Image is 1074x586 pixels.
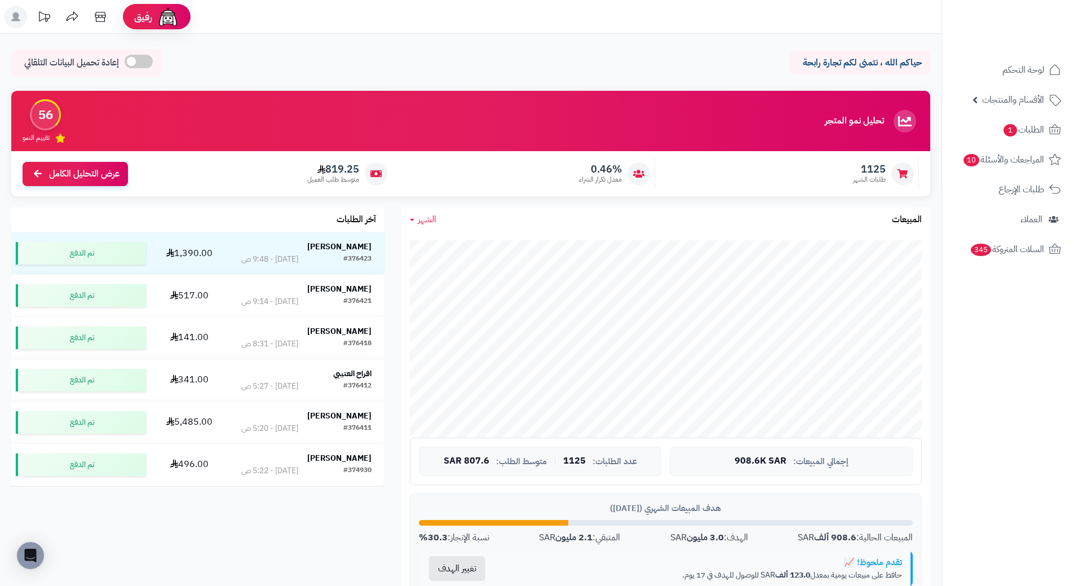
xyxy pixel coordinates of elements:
span: رفيق [134,10,152,24]
td: 341.00 [151,359,228,401]
span: 0.46% [579,163,622,175]
div: [DATE] - 5:27 ص [241,381,298,392]
div: [DATE] - 9:14 ص [241,296,298,307]
span: طلبات الإرجاع [998,182,1044,197]
a: تحديثات المنصة [30,6,58,31]
div: تقدم ملحوظ! 📈 [504,557,902,569]
p: حياكم الله ، نتمنى لكم تجارة رابحة [798,56,922,69]
span: متوسط طلب العميل [307,175,359,184]
div: [DATE] - 9:48 ص [241,254,298,265]
strong: [PERSON_NAME] [307,325,372,337]
span: | [554,457,556,465]
div: الهدف: SAR [670,531,748,544]
span: عرض التحليل الكامل [49,168,120,180]
span: إجمالي المبيعات: [793,457,848,466]
div: #376418 [343,338,372,350]
div: المبيعات الحالية: SAR [798,531,913,544]
span: المراجعات والأسئلة [962,152,1044,168]
td: 5,485.00 [151,402,228,443]
div: #376421 [343,296,372,307]
span: 807.6 SAR [444,456,489,466]
strong: 2.1 مليون [555,531,593,544]
div: تم الدفع [16,411,146,434]
span: السلات المتروكة [970,241,1044,257]
span: 1125 [563,456,586,466]
div: [DATE] - 8:31 ص [241,338,298,350]
span: الشهر [418,213,436,226]
span: عدد الطلبات: [593,457,637,466]
span: الطلبات [1002,122,1044,138]
h3: المبيعات [892,215,922,225]
div: تم الدفع [16,327,146,349]
div: #374930 [343,465,372,477]
div: Open Intercom Messenger [17,542,44,569]
div: نسبة الإنجاز: [419,531,489,544]
span: طلبات الشهر [853,175,886,184]
div: المتبقي: SAR [539,531,620,544]
strong: [PERSON_NAME] [307,452,372,464]
a: العملاء [949,206,1067,233]
a: عرض التحليل الكامل [23,162,128,186]
span: 819.25 [307,163,359,175]
a: الشهر [410,213,436,226]
div: [DATE] - 5:20 ص [241,423,298,434]
div: هدف المبيعات الشهري ([DATE]) [419,503,913,514]
strong: [PERSON_NAME] [307,410,372,422]
div: تم الدفع [16,453,146,476]
span: 908.6K SAR [735,456,786,466]
td: 496.00 [151,444,228,486]
a: لوحة التحكم [949,56,1067,83]
span: لوحة التحكم [1002,62,1044,78]
strong: [PERSON_NAME] [307,241,372,253]
a: المراجعات والأسئلة10 [949,146,1067,173]
strong: 30.3% [419,531,448,544]
div: تم الدفع [16,284,146,307]
a: الطلبات1 [949,116,1067,143]
h3: تحليل نمو المتجر [825,116,884,126]
td: 141.00 [151,317,228,359]
td: 1,390.00 [151,232,228,274]
div: تم الدفع [16,369,146,391]
button: تغيير الهدف [429,556,485,581]
span: تقييم النمو [23,133,50,143]
div: [DATE] - 5:22 ص [241,465,298,477]
span: 1125 [853,163,886,175]
span: 10 [963,154,979,166]
div: #376412 [343,381,372,392]
p: حافظ على مبيعات يومية بمعدل SAR للوصول للهدف في 17 يوم. [504,570,902,581]
div: تم الدفع [16,242,146,265]
span: العملاء [1020,212,1042,227]
a: السلات المتروكة345 [949,236,1067,263]
h3: آخر الطلبات [337,215,376,225]
span: معدل تكرار الشراء [579,175,622,184]
strong: افراح العتيبي [333,368,372,380]
div: #376411 [343,423,372,434]
div: #376423 [343,254,372,265]
span: 1 [1004,124,1017,136]
span: متوسط الطلب: [496,457,547,466]
img: ai-face.png [157,6,179,28]
strong: 123.0 ألف [775,569,810,581]
strong: [PERSON_NAME] [307,283,372,295]
span: إعادة تحميل البيانات التلقائي [24,56,119,69]
strong: 908.6 ألف [814,531,856,544]
span: الأقسام والمنتجات [982,92,1044,108]
strong: 3.0 مليون [687,531,724,544]
span: 345 [971,244,991,256]
td: 517.00 [151,275,228,316]
a: طلبات الإرجاع [949,176,1067,203]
